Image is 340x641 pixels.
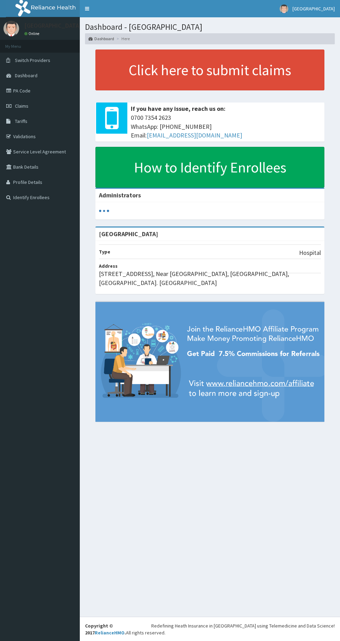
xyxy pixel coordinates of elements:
a: Click here to submit claims [95,50,324,90]
a: [EMAIL_ADDRESS][DOMAIN_NAME] [147,131,242,139]
img: User Image [3,21,19,36]
b: Type [99,249,110,255]
span: Dashboard [15,72,37,79]
span: Tariffs [15,118,27,124]
a: How to Identify Enrollees [95,147,324,188]
span: [GEOGRAPHIC_DATA] [292,6,335,12]
p: [STREET_ADDRESS], Near [GEOGRAPHIC_DATA], [GEOGRAPHIC_DATA], [GEOGRAPHIC_DATA]. [GEOGRAPHIC_DATA] [99,269,321,287]
b: Administrators [99,191,141,199]
div: Redefining Heath Insurance in [GEOGRAPHIC_DATA] using Telemedicine and Data Science! [151,622,335,629]
b: Address [99,263,118,269]
img: provider-team-banner.png [95,302,324,421]
a: Online [24,31,41,36]
a: Dashboard [88,36,114,42]
span: 0700 7354 2623 WhatsApp: [PHONE_NUMBER] Email: [131,113,321,140]
a: RelianceHMO [95,630,125,636]
img: User Image [280,5,288,13]
strong: [GEOGRAPHIC_DATA] [99,230,158,238]
h1: Dashboard - [GEOGRAPHIC_DATA] [85,23,335,32]
b: If you have any issue, reach us on: [131,105,226,113]
span: Claims [15,103,28,109]
li: Here [115,36,130,42]
p: [GEOGRAPHIC_DATA] [24,23,82,29]
span: Switch Providers [15,57,50,63]
svg: audio-loading [99,206,109,216]
p: Hospital [299,248,321,257]
strong: Copyright © 2017 . [85,623,126,636]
